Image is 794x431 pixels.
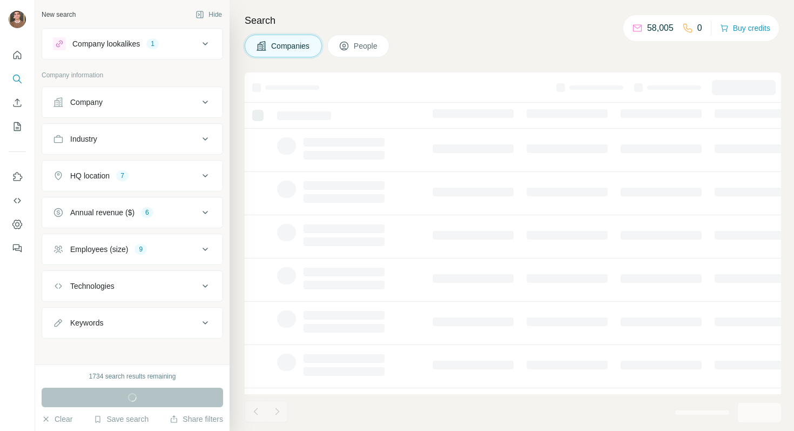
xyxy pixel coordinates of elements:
[42,414,72,425] button: Clear
[9,238,26,258] button: Feedback
[70,170,110,181] div: HQ location
[70,134,97,144] div: Industry
[42,163,223,189] button: HQ location7
[42,126,223,152] button: Industry
[42,89,223,115] button: Company
[9,191,26,210] button: Use Surfe API
[42,273,223,299] button: Technologies
[134,244,147,254] div: 9
[116,171,129,181] div: 7
[9,69,26,89] button: Search
[70,281,115,291] div: Technologies
[42,10,76,19] div: New search
[9,167,26,187] button: Use Surfe on LinkedIn
[70,97,103,108] div: Company
[9,11,26,28] img: Avatar
[720,21,770,36] button: Buy credits
[93,414,149,425] button: Save search
[9,117,26,136] button: My lists
[188,6,230,23] button: Hide
[9,215,26,234] button: Dashboard
[146,39,159,49] div: 1
[42,236,223,262] button: Employees (size)9
[354,41,379,51] span: People
[70,317,103,328] div: Keywords
[72,38,140,49] div: Company lookalikes
[89,372,176,381] div: 1734 search results remaining
[70,244,128,255] div: Employees (size)
[647,22,674,35] p: 58,005
[245,13,781,28] h4: Search
[9,93,26,112] button: Enrich CSV
[9,45,26,65] button: Quick start
[271,41,311,51] span: Companies
[42,310,223,336] button: Keywords
[697,22,702,35] p: 0
[70,207,134,218] div: Annual revenue ($)
[42,31,223,57] button: Company lookalikes1
[141,208,153,217] div: 6
[170,414,223,425] button: Share filters
[42,200,223,226] button: Annual revenue ($)6
[42,70,223,80] p: Company information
